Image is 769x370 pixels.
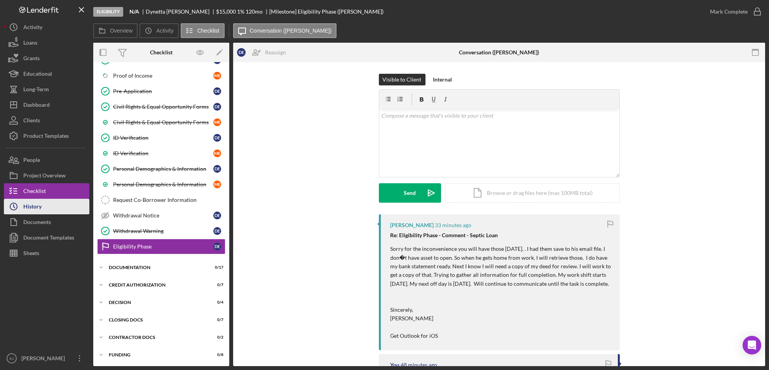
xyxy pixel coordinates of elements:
[4,128,89,144] button: Product Templates
[4,50,89,66] a: Grants
[109,265,204,270] div: Documentation
[97,115,225,130] a: Civil Rights & Equal Opportunity FormsME
[383,74,422,85] div: Visible to Client
[209,318,223,322] div: 0 / 7
[23,19,42,37] div: Activity
[113,88,213,94] div: Pre-Application
[209,300,223,305] div: 0 / 4
[250,28,332,34] label: Conversation ([PERSON_NAME])
[459,49,539,56] div: Conversation ([PERSON_NAME])
[23,66,52,83] div: Educational
[97,208,225,223] a: Withdrawal NoticeDE
[216,8,236,15] span: $15,000
[23,214,51,232] div: Documents
[4,35,89,50] a: Loans
[113,243,213,250] div: Eligibility Phase
[435,222,472,228] time: 2025-09-18 18:49
[4,97,89,113] button: Dashboard
[4,113,89,128] button: Clients
[23,50,40,68] div: Grants
[93,7,123,17] div: Eligibility
[109,283,204,287] div: CREDIT AUTHORIZATION
[4,199,89,214] button: History
[4,245,89,261] a: Sheets
[23,82,49,99] div: Long-Term
[4,168,89,183] button: Project Overview
[213,212,221,219] div: D E
[9,356,14,361] text: EJ
[97,83,225,99] a: Pre-ApplicationDE
[129,9,139,15] b: N/A
[4,152,89,168] button: People
[743,336,761,354] div: Open Intercom Messenger
[113,150,213,156] div: ID Verification
[4,230,89,245] button: Document Templates
[246,9,263,15] div: 120 mo
[379,74,425,85] button: Visible to Client
[23,113,40,130] div: Clients
[23,245,39,263] div: Sheets
[23,183,46,201] div: Checklist
[213,118,221,126] div: M E
[4,66,89,82] button: Educational
[433,74,452,85] div: Internal
[150,49,173,56] div: Checklist
[113,73,213,79] div: Proof of Income
[23,128,69,146] div: Product Templates
[97,99,225,115] a: Civil Rights & Equal Opportunity FormsDE
[702,4,765,19] button: Mark Complete
[4,183,89,199] button: Checklist
[213,165,221,173] div: D E
[710,4,748,19] div: Mark Complete
[401,362,438,368] time: 2025-09-18 18:35
[113,212,213,219] div: Withdrawal Notice
[4,214,89,230] button: Documents
[97,68,225,83] a: Proof of IncomeME
[237,48,246,57] div: D E
[237,9,244,15] div: 1 %
[113,181,213,188] div: Personal Demographics & Information
[23,97,50,115] div: Dashboard
[97,130,225,146] a: ID VerificationDE
[213,134,221,142] div: D E
[109,300,204,305] div: Decision
[4,351,89,366] button: EJ[PERSON_NAME]
[97,146,225,161] a: ID VerificationME
[19,351,70,368] div: [PERSON_NAME]
[113,228,213,234] div: Withdrawal Warning
[140,23,178,38] button: Activity
[4,82,89,97] button: Long-Term
[269,9,384,15] div: [Milestone] Eligibility Phase ([PERSON_NAME])
[113,197,225,203] div: Request Co-Borrower Information
[23,230,74,247] div: Document Templates
[391,232,498,238] strong: Re: Eligibility Phase - Comment - Septic Loan
[209,353,223,357] div: 0 / 8
[213,243,221,250] div: D E
[391,222,434,228] div: [PERSON_NAME]
[23,35,37,52] div: Loans
[93,23,138,38] button: Overview
[113,166,213,172] div: Personal Demographics & Information
[429,74,456,85] button: Internal
[181,23,225,38] button: Checklist
[391,362,400,368] div: You
[23,168,66,185] div: Project Overview
[156,28,173,34] label: Activity
[109,318,204,322] div: CLOSING DOCS
[23,199,42,216] div: History
[113,135,213,141] div: ID Verification
[213,181,221,188] div: M E
[4,19,89,35] button: Activity
[233,45,294,60] button: DEReassign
